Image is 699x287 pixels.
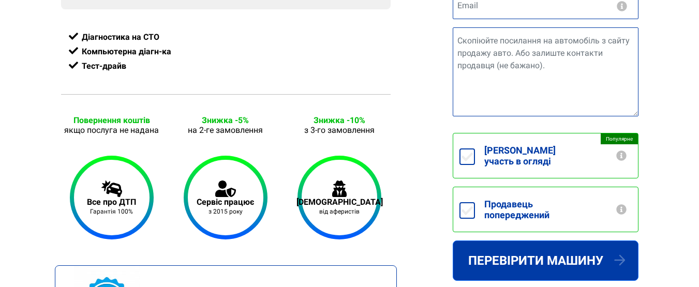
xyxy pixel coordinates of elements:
[61,115,162,125] div: Повернення коштів
[475,187,638,232] label: Продавець попереджений
[175,125,276,135] div: на 2-ге замовлення
[289,115,390,125] div: Знижка -10%
[332,180,347,197] img: Захист
[615,204,628,215] button: Повідомте продавцеві що машину приїде перевірити незалежний експерт Test Driver. Огляд без СТО в ...
[61,125,162,135] div: якщо послуга не надана
[453,240,638,281] button: Перевірити машину
[69,44,383,59] div: Компьютерна діагн-ка
[101,180,122,197] img: Все про ДТП
[69,59,383,73] div: Тест-драйв
[296,197,383,207] div: [DEMOGRAPHIC_DATA]
[296,208,383,215] div: від аферистів
[475,133,638,178] label: [PERSON_NAME] участь в огляді
[87,208,136,215] div: Гарантія 100%
[615,150,628,161] button: Сервіс Test Driver створений в першу чергу для того, щоб клієнт отримав 100% інформації про машин...
[616,1,628,11] button: Ніякого спаму, на електронну пошту приходить звіт.
[69,30,383,44] div: Діагностика на СТО
[289,125,390,135] div: з 3-го замовлення
[175,115,276,125] div: Знижка -5%
[215,180,236,197] img: Сервіс працює
[197,197,254,207] div: Сервіс працює
[197,208,254,215] div: з 2015 року
[87,197,136,207] div: Все про ДТП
